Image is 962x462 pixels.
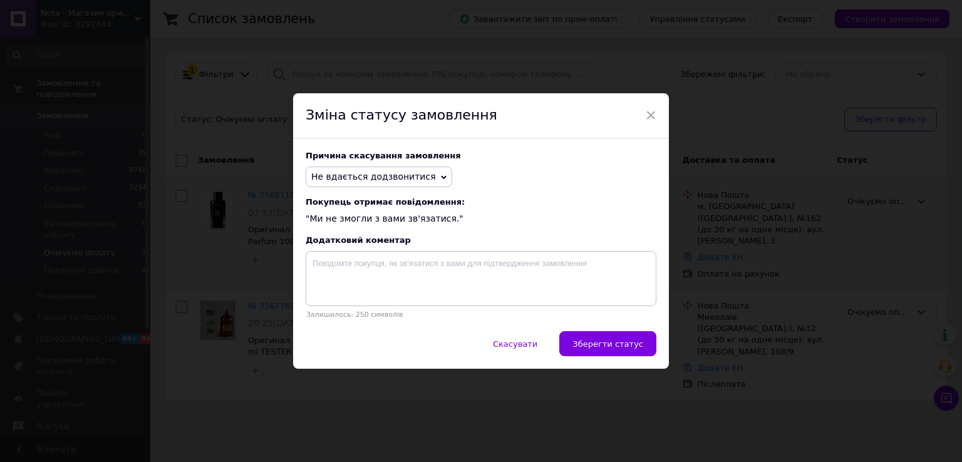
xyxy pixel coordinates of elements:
div: "Ми не змогли з вами зв'язатися." [306,197,656,225]
p: Залишилось: 250 символів [306,311,656,319]
div: Зміна статусу замовлення [293,93,669,138]
span: Не вдається додзвонитися [311,172,436,182]
div: Додатковий коментар [306,235,656,245]
div: Причина скасування замовлення [306,151,656,160]
span: Скасувати [493,339,537,349]
span: × [645,105,656,126]
span: Покупець отримає повідомлення: [306,197,656,207]
button: Зберегти статус [559,331,656,356]
span: Зберегти статус [572,339,643,349]
button: Скасувати [480,331,551,356]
